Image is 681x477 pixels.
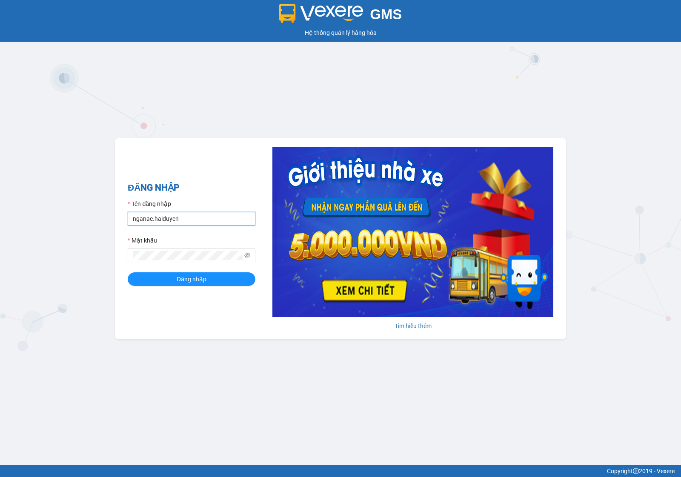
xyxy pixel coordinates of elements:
[370,6,402,22] span: GMS
[128,236,157,245] label: Mật khẩu
[128,181,255,195] h2: ĐĂNG NHẬP
[279,13,402,20] a: GMS
[272,321,553,331] div: Tìm hiểu thêm
[128,212,255,226] input: Tên đăng nhập
[244,252,250,258] span: eye-invisible
[128,199,171,209] label: Tên đăng nhập
[272,147,553,317] img: banner-0
[6,466,675,476] div: Copyright 2019 - Vexere
[279,4,363,23] img: logo 2
[633,468,639,474] span: copyright
[128,272,255,286] button: Đăng nhập
[2,28,679,37] div: Hệ thống quản lý hàng hóa
[133,251,243,260] input: Mật khẩu
[177,274,206,284] span: Đăng nhập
